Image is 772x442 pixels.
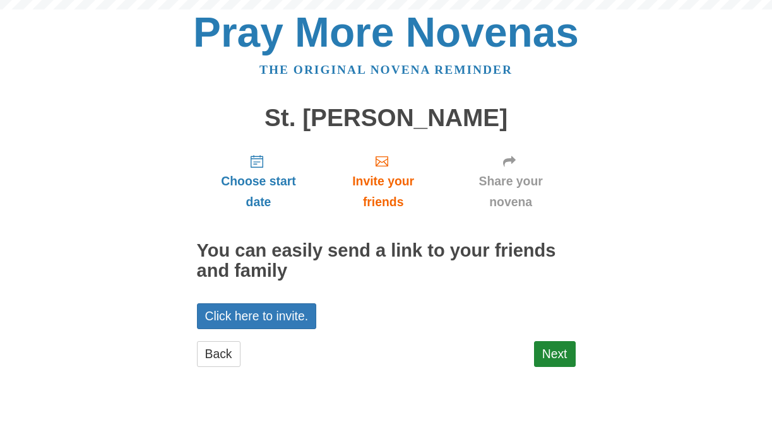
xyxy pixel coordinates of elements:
a: Click here to invite. [197,303,317,329]
span: Invite your friends [333,171,433,212]
h1: St. [PERSON_NAME] [197,105,576,132]
a: Back [197,341,241,367]
a: Choose start date [197,144,321,219]
a: Invite your friends [320,144,446,219]
span: Share your novena [459,171,563,212]
a: The original novena reminder [259,63,513,76]
a: Share your novena [446,144,576,219]
h2: You can easily send a link to your friends and family [197,241,576,281]
span: Choose start date [210,171,308,212]
a: Next [534,341,576,367]
a: Pray More Novenas [193,9,579,55]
